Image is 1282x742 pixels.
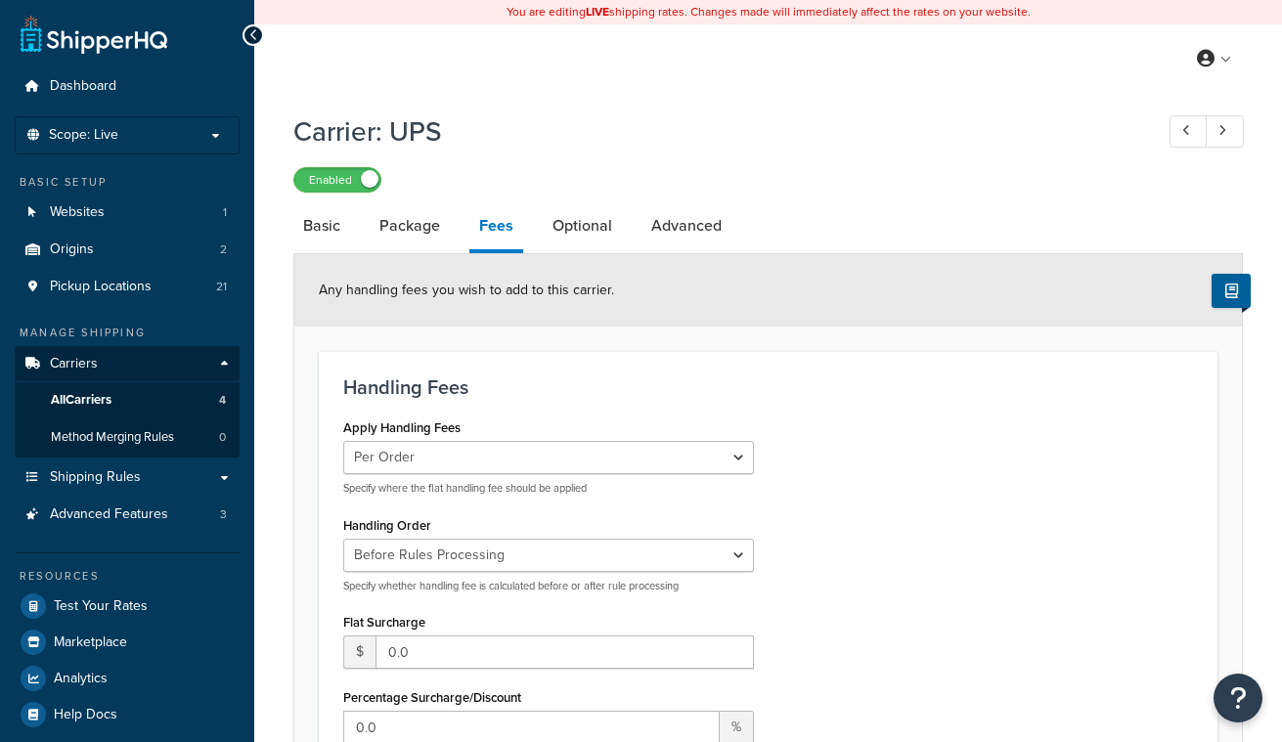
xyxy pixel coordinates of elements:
a: Fees [469,202,523,253]
p: Specify where the flat handling fee should be applied [343,481,754,496]
li: Method Merging Rules [15,419,240,456]
li: Origins [15,232,240,268]
span: Websites [50,204,105,221]
span: Pickup Locations [50,279,152,295]
a: Package [370,202,450,249]
div: Basic Setup [15,174,240,191]
button: Open Resource Center [1214,674,1262,722]
span: Shipping Rules [50,469,141,486]
button: Show Help Docs [1212,274,1251,308]
li: Advanced Features [15,497,240,533]
div: Resources [15,568,240,585]
a: Basic [293,202,350,249]
span: 2 [220,241,227,258]
a: Analytics [15,661,240,696]
span: Dashboard [50,78,116,95]
span: Advanced Features [50,506,168,523]
label: Percentage Surcharge/Discount [343,690,521,705]
span: Scope: Live [49,127,118,144]
li: Pickup Locations [15,269,240,305]
a: Method Merging Rules0 [15,419,240,456]
b: LIVE [586,3,609,21]
a: Dashboard [15,68,240,105]
label: Enabled [294,168,380,192]
a: Advanced [641,202,731,249]
span: 21 [216,279,227,295]
span: Origins [50,241,94,258]
a: Websites1 [15,195,240,231]
a: Next Record [1206,115,1244,148]
a: Shipping Rules [15,459,240,496]
span: Test Your Rates [54,598,148,615]
label: Apply Handling Fees [343,420,461,435]
span: Help Docs [54,707,117,723]
span: 0 [219,429,226,446]
span: 1 [223,204,227,221]
span: $ [343,635,376,669]
span: 3 [220,506,227,523]
a: Previous Record [1170,115,1208,148]
span: Method Merging Rules [51,429,174,446]
a: Pickup Locations21 [15,269,240,305]
span: All Carriers [51,392,111,409]
span: 4 [219,392,226,409]
li: Carriers [15,346,240,458]
h1: Carrier: UPS [293,112,1133,151]
div: Manage Shipping [15,325,240,341]
a: AllCarriers4 [15,382,240,418]
span: Carriers [50,356,98,372]
span: Analytics [54,671,108,687]
h3: Handling Fees [343,376,1193,398]
li: Websites [15,195,240,231]
a: Carriers [15,346,240,382]
span: Any handling fees you wish to add to this carrier. [319,280,614,300]
a: Optional [543,202,622,249]
a: Test Your Rates [15,589,240,624]
label: Flat Surcharge [343,615,425,630]
a: Origins2 [15,232,240,268]
p: Specify whether handling fee is calculated before or after rule processing [343,579,754,593]
a: Marketplace [15,625,240,660]
a: Advanced Features3 [15,497,240,533]
a: Help Docs [15,697,240,732]
label: Handling Order [343,518,431,533]
span: Marketplace [54,634,127,651]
